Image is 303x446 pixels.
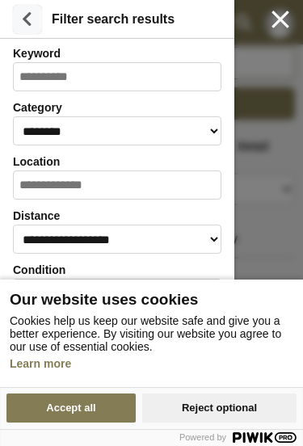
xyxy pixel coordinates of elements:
[6,393,136,423] button: Accept all
[142,393,297,423] button: Reject optional
[10,314,293,353] p: Cookies help us keep our website safe and give you a better experience. By visiting our website y...
[179,432,226,442] span: Powered by
[10,357,71,370] a: Learn more
[10,292,293,308] span: Our website uses cookies
[13,209,221,222] label: Distance
[13,155,221,168] label: Location
[13,101,221,114] label: Category
[13,263,221,276] label: Condition
[13,47,221,60] label: Keyword
[52,11,175,27] span: Filter search results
